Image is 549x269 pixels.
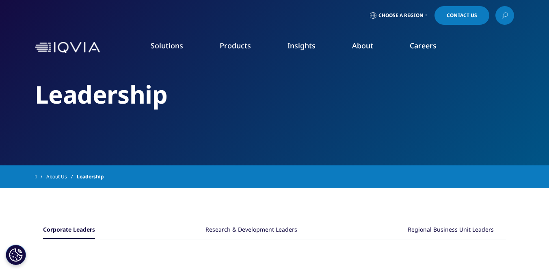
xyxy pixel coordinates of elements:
[6,245,26,265] button: Cookie Settings
[43,221,95,239] button: Corporate Leaders
[352,41,373,50] a: About
[287,41,316,50] a: Insights
[205,221,297,239] button: Research & Development Leaders
[35,42,100,54] img: IQVIA Healthcare Information Technology and Pharma Clinical Research Company
[378,12,424,19] span: Choose a Region
[77,169,104,184] span: Leadership
[408,221,494,239] button: Regional Business Unit Leaders
[447,13,477,18] span: Contact Us
[410,41,437,50] a: Careers
[103,28,514,67] nav: Primary
[151,41,183,50] a: Solutions
[35,79,514,110] h2: Leadership
[220,41,251,50] a: Products
[434,6,489,25] a: Contact Us
[46,169,77,184] a: About Us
